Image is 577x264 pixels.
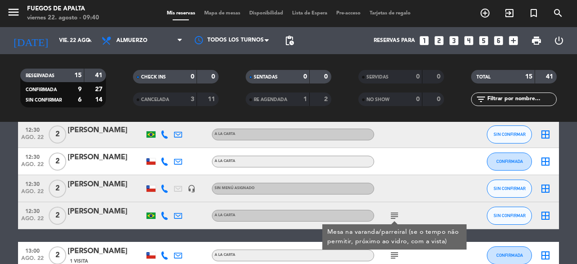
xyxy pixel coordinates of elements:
[27,5,99,14] div: Fuegos de Apalta
[531,35,542,46] span: print
[476,75,490,79] span: TOTAL
[200,11,245,16] span: Mapa de mesas
[303,96,307,102] strong: 1
[74,72,82,79] strong: 15
[245,11,288,16] span: Disponibilidad
[7,5,20,19] i: menu
[389,250,400,261] i: subject
[141,75,166,79] span: CHECK INS
[496,159,523,164] span: CONFIRMADA
[49,153,66,171] span: 2
[508,35,519,46] i: add_box
[68,245,144,257] div: [PERSON_NAME]
[366,97,389,102] span: NO SHOW
[215,159,235,163] span: A LA CARTA
[493,35,504,46] i: looks_6
[487,125,532,144] button: SIN CONFIRMAR
[26,88,57,92] span: CONFIRMADA
[303,74,307,80] strong: 0
[7,5,20,22] button: menu
[78,97,82,103] strong: 6
[141,97,169,102] span: CANCELADA
[433,35,445,46] i: looks_two
[21,189,44,199] span: ago. 22
[540,250,551,261] i: border_all
[191,74,194,80] strong: 0
[84,35,95,46] i: arrow_drop_down
[21,178,44,189] span: 12:30
[49,180,66,198] span: 2
[418,35,430,46] i: looks_one
[21,245,44,255] span: 13:00
[389,210,400,221] i: subject
[284,35,295,46] span: pending_actions
[416,74,420,80] strong: 0
[215,186,255,190] span: Sin menú asignado
[327,227,462,246] div: Mesa na varanda/parreiral (se o tempo não permitir, próximo ao vidro, com a vista)
[215,213,235,217] span: A LA CARTA
[540,183,551,194] i: border_all
[49,125,66,144] span: 2
[21,124,44,134] span: 12:30
[528,8,539,19] i: turned_in_not
[494,132,526,137] span: SIN CONFIRMAR
[540,129,551,140] i: border_all
[554,35,564,46] i: power_settings_new
[68,206,144,218] div: [PERSON_NAME]
[366,75,389,79] span: SERVIDAS
[68,152,144,163] div: [PERSON_NAME]
[365,11,415,16] span: Tarjetas de regalo
[540,210,551,221] i: border_all
[21,216,44,226] span: ago. 22
[95,97,104,103] strong: 14
[332,11,365,16] span: Pre-acceso
[540,156,551,167] i: border_all
[486,94,556,104] input: Filtrar por nombre...
[487,180,532,198] button: SIN CONFIRMAR
[26,98,62,102] span: SIN CONFIRMAR
[191,96,194,102] strong: 3
[504,8,515,19] i: exit_to_app
[208,96,217,102] strong: 11
[525,74,532,80] strong: 15
[68,125,144,136] div: [PERSON_NAME]
[21,151,44,162] span: 12:30
[487,153,532,171] button: CONFIRMADA
[496,253,523,258] span: CONFIRMADA
[494,186,526,191] span: SIN CONFIRMAR
[78,86,82,93] strong: 9
[254,97,287,102] span: RE AGENDADA
[374,37,415,44] span: Reservas para
[254,75,278,79] span: SENTADAS
[27,14,99,23] div: viernes 22. agosto - 09:40
[487,207,532,225] button: SIN CONFIRMAR
[288,11,332,16] span: Lista de Espera
[476,94,486,105] i: filter_list
[215,132,235,136] span: A LA CARTA
[211,74,217,80] strong: 0
[494,213,526,218] span: SIN CONFIRMAR
[7,31,55,51] i: [DATE]
[49,207,66,225] span: 2
[478,35,490,46] i: looks_5
[215,253,235,257] span: A LA CARTA
[553,8,563,19] i: search
[480,8,490,19] i: add_circle_outline
[324,96,330,102] strong: 2
[116,37,147,44] span: Almuerzo
[463,35,475,46] i: looks_4
[188,185,196,193] i: headset_mic
[546,74,555,80] strong: 41
[68,179,144,190] div: [PERSON_NAME]
[26,74,55,78] span: RESERVADAS
[416,96,420,102] strong: 0
[548,27,570,54] div: LOG OUT
[324,74,330,80] strong: 0
[437,96,442,102] strong: 0
[437,74,442,80] strong: 0
[21,162,44,172] span: ago. 22
[95,86,104,93] strong: 27
[21,205,44,216] span: 12:30
[162,11,200,16] span: Mis reservas
[95,72,104,79] strong: 41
